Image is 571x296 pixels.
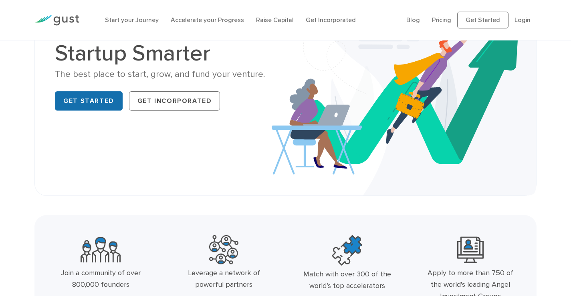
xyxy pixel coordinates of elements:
[180,268,268,291] div: Leverage a network of powerful partners
[55,68,279,80] div: The best place to start, grow, and fund your venture.
[81,235,121,264] img: Community Founders
[457,12,508,28] a: Get Started
[55,42,279,64] h1: Startup Smarter
[515,16,531,24] a: Login
[55,91,123,111] a: Get Started
[332,235,362,266] img: Top Accelerators
[34,15,79,26] img: Gust Logo
[171,16,244,24] a: Accelerate your Progress
[56,268,145,291] div: Join a community of over 800,000 founders
[209,235,238,264] img: Powerful Partners
[129,91,220,111] a: Get Incorporated
[406,16,420,24] a: Blog
[432,16,451,24] a: Pricing
[306,16,356,24] a: Get Incorporated
[303,269,391,292] div: Match with over 300 of the world’s top accelerators
[256,16,294,24] a: Raise Capital
[105,16,159,24] a: Start your Journey
[457,235,484,264] img: Leading Angel Investment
